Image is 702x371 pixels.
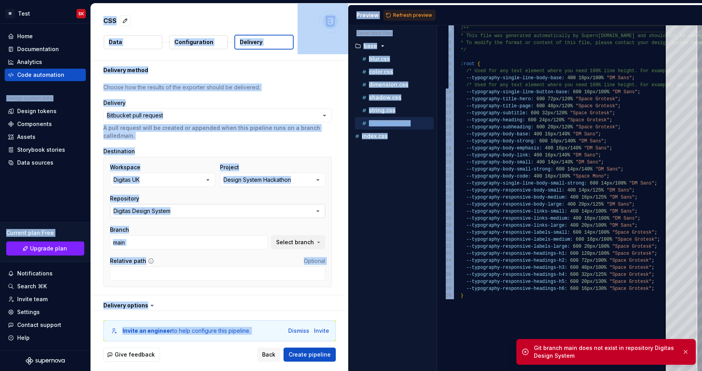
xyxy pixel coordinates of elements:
[437,103,451,110] div: 12
[567,188,576,193] span: 400
[539,117,550,123] span: 24px
[110,204,325,218] button: Digitas Design System
[556,131,558,137] span: /
[545,174,556,179] span: 16px
[466,138,536,144] span: --typography-body-strong:
[223,176,291,184] div: Design System Hackathon
[466,209,567,214] span: --typography-responsive-links-small:
[437,152,451,159] div: 19
[437,243,451,250] div: 32
[612,181,615,186] span: /
[609,117,612,123] span: ;
[592,75,604,81] span: 100%
[592,223,595,228] span: /
[437,166,451,173] div: 21
[635,209,637,214] span: ;
[570,209,578,214] span: 400
[573,131,598,137] span: "DM Sans"
[284,348,336,362] button: Create pipeline
[5,131,86,143] a: Assets
[590,188,592,193] span: /
[17,133,35,141] div: Assets
[590,181,598,186] span: 600
[567,117,609,123] span: "Space Grotesk"
[595,167,620,172] span: "DM Sans"
[536,103,545,109] span: 600
[466,167,553,172] span: --typography-body-small-strong:
[581,209,592,214] span: 14px
[26,357,65,365] svg: Supernova Logo
[581,167,592,172] span: 140%
[556,174,558,179] span: /
[103,16,117,25] p: CSS
[466,237,573,242] span: --typography-responsive-labels-medium:
[110,235,268,249] input: Enter a branch name or select a branch
[5,306,86,318] a: Settings
[573,216,581,221] span: 400
[5,267,86,280] button: Notifications
[437,236,451,243] div: 31
[592,202,604,207] span: 125%
[240,38,262,46] p: Delivery
[437,89,451,96] div: 10
[632,202,635,207] span: ;
[437,145,451,152] div: 18
[356,11,379,19] div: Preview
[562,124,573,130] span: 120%
[654,181,657,186] span: ;
[5,319,86,331] button: Contact support
[466,244,570,249] span: --typography-responsive-labels-large:
[564,138,576,144] span: 140%
[6,95,52,101] div: Design system data
[578,202,590,207] span: 20px
[115,351,155,359] span: Give feedback
[17,58,42,66] div: Analytics
[601,237,612,242] span: 100%
[5,69,86,81] a: Code automation
[618,103,620,109] span: ;
[466,68,606,74] span: /* Used for any text element where you need 100% l
[5,144,86,156] a: Storybook stories
[548,96,559,102] span: 72px
[562,96,573,102] span: 120%
[620,167,623,172] span: ;
[550,138,562,144] span: 16px
[383,10,436,21] button: Refresh preview
[17,282,47,290] div: Search ⌘K
[545,131,556,137] span: 16px
[536,160,545,165] span: 400
[6,229,84,237] div: Current plan : Free
[632,75,635,81] span: ;
[314,327,329,335] div: Invite
[17,120,52,128] div: Components
[528,117,536,123] span: 600
[466,153,531,158] span: --typography-body-link:
[17,321,61,329] div: Contact support
[578,138,604,144] span: "DM Sans"
[548,124,559,130] span: 20px
[612,110,615,116] span: ;
[637,216,640,221] span: ;
[466,223,567,228] span: --typography-responsive-links-large:
[562,160,573,165] span: 140%
[570,223,578,228] span: 400
[437,82,451,89] div: 9
[598,216,609,221] span: 100%
[576,160,601,165] span: "DM Sans"
[437,67,451,75] div: 7
[461,33,598,39] span: * This file was generated automatically by Supern
[5,332,86,344] button: Help
[618,124,620,130] span: ;
[437,124,451,131] div: 15
[584,216,595,221] span: 16px
[612,230,654,235] span: "Space Grotesk"
[276,238,314,246] span: Select branch
[570,195,578,200] span: 400
[590,202,592,207] span: /
[393,12,432,18] span: Refresh preview
[437,222,451,229] div: 29
[369,82,408,88] p: dimension.css
[553,110,556,116] span: /
[598,237,601,242] span: /
[437,159,451,166] div: 20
